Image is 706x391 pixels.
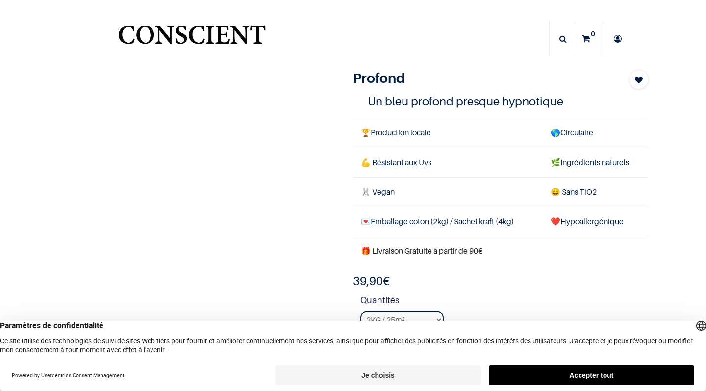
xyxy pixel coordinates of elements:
span: 🏆 [361,128,371,137]
td: Circulaire [543,118,649,148]
a: Logo of Conscient [116,20,268,58]
img: Conscient [116,20,268,58]
td: Ingrédients naturels [543,148,649,177]
td: ans TiO2 [543,177,649,207]
td: ❤️Hypoallergénique [543,207,649,236]
td: Production locale [353,118,543,148]
span: 😄 S [551,187,566,197]
span: 💌 [361,216,371,226]
button: Add to wishlist [629,70,649,89]
h4: Un bleu profond presque hypnotique [368,94,634,109]
sup: 0 [588,29,598,39]
h1: Profond [353,70,605,86]
a: 0 [575,22,603,56]
span: 🌎 [551,128,560,137]
td: Emballage coton (2kg) / Sachet kraft (4kg) [353,207,543,236]
span: 39,90 [353,274,383,288]
strong: Quantités [360,293,649,311]
span: 🐰 Vegan [361,187,395,197]
font: 🎁 Livraison Gratuite à partir de 90€ [361,246,482,256]
span: Add to wishlist [635,74,643,86]
span: 💪 Résistant aux Uvs [361,157,431,167]
b: € [353,274,390,288]
span: 🌿 [551,157,560,167]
